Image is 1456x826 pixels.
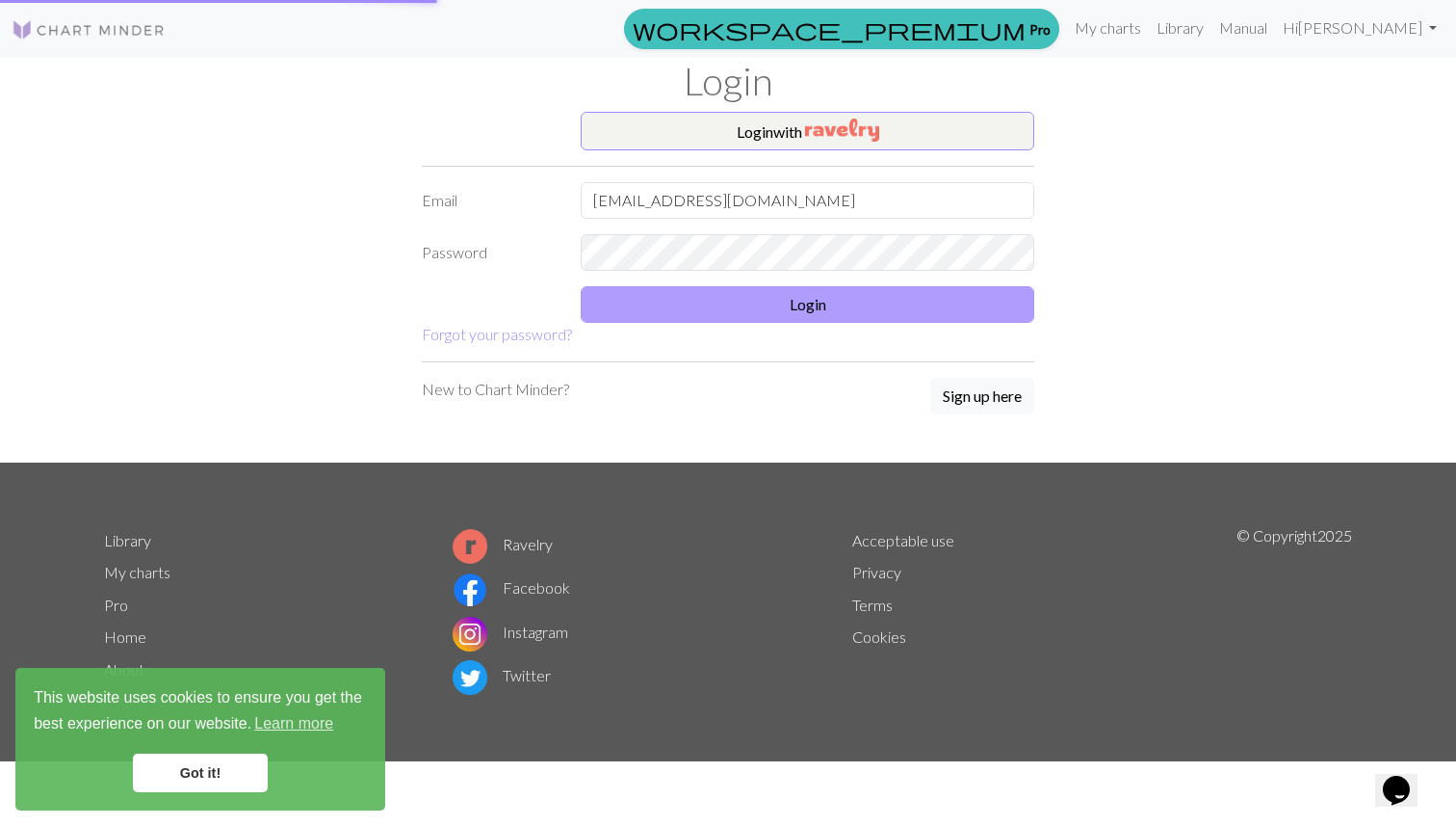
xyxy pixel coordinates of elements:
[1149,9,1211,47] a: Library
[852,627,906,646] a: Cookies
[410,234,569,271] label: Password
[92,58,1364,104] h1: Login
[1375,749,1437,807] iframe: chat widget
[805,119,879,142] img: Ravelry
[104,531,151,549] a: Library
[930,378,1034,414] button: Sign up here
[1067,9,1149,47] a: My charts
[453,573,487,607] img: Facebook logo
[15,668,385,811] div: cookieconsent
[1211,9,1275,47] a: Manual
[133,754,268,792] a: dismiss cookie message
[453,660,487,695] img: Twitter logo
[104,627,146,646] a: Home
[453,529,487,564] img: Ravelry logo
[104,596,128,614] a: Pro
[251,709,336,738] a: learn more about cookies
[1275,9,1444,47] a: Hi[PERSON_NAME]
[410,182,569,219] label: Email
[422,325,572,343] a: Forgot your password?
[581,286,1034,323] button: Login
[453,666,551,684] a: Twitter
[104,563,170,581] a: My charts
[624,9,1059,49] a: Pro
[34,686,367,738] span: This website uses cookies to ensure you get the best experience on our website.
[104,660,144,679] a: About
[453,535,553,553] a: Ravelry
[852,596,893,614] a: Terms
[852,531,954,549] a: Acceptable use
[453,617,487,652] img: Instagram logo
[12,18,166,41] img: Logo
[453,578,570,597] a: Facebook
[852,563,901,581] a: Privacy
[453,623,568,641] a: Instagram
[930,378,1034,416] a: Sign up here
[1236,524,1352,700] p: © Copyright 2025
[422,378,569,401] p: New to Chart Minder?
[633,15,1026,42] span: workspace_premium
[581,112,1034,150] button: Loginwith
